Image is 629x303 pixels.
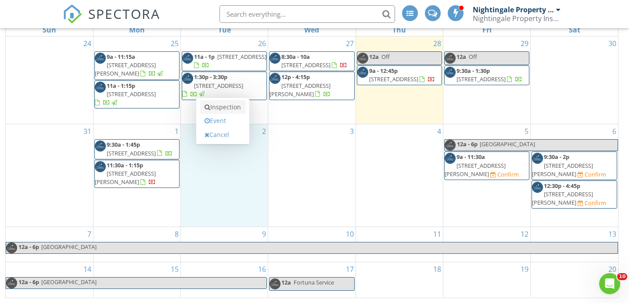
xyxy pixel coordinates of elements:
[63,4,82,24] img: The Best Home Inspection Software - Spectora
[269,51,354,71] a: 8:30a - 10a [STREET_ADDRESS]
[6,227,93,262] td: Go to September 7, 2025
[532,190,593,206] span: [STREET_ADDRESS][PERSON_NAME]
[256,262,268,276] a: Go to September 16, 2025
[369,67,398,75] span: 9a - 12:45p
[356,227,443,262] td: Go to September 11, 2025
[456,53,466,61] span: 12a
[95,53,164,77] a: 9a - 11:15a [STREET_ADDRESS][PERSON_NAME]
[431,227,443,241] a: Go to September 11, 2025
[270,82,331,98] span: [STREET_ADDRESS][PERSON_NAME]
[607,262,618,276] a: Go to September 20, 2025
[391,24,408,36] a: Thursday
[302,24,321,36] a: Wednesday
[356,262,443,297] td: Go to September 18, 2025
[445,153,456,164] img: dark_logo.jpg
[445,67,456,78] img: dark_logo.jpg
[18,242,40,253] span: 12a - 6p
[93,262,180,297] td: Go to September 15, 2025
[473,5,554,14] div: Nightingale Property Inspections .
[531,227,618,262] td: Go to September 13, 2025
[531,36,618,124] td: Go to August 30, 2025
[578,199,606,207] a: Confirm
[348,124,356,138] a: Go to September 3, 2025
[480,140,535,148] span: [GEOGRAPHIC_DATA]
[107,53,135,61] span: 9a - 11:15a
[532,153,543,164] img: dark_logo.jpg
[95,141,106,151] img: dark_logo.jpg
[357,53,368,64] img: dark_logo.jpg
[445,53,456,64] img: dark_logo.jpg
[181,36,268,124] td: Go to August 26, 2025
[344,262,356,276] a: Go to September 17, 2025
[281,61,331,69] span: [STREET_ADDRESS]
[519,36,530,50] a: Go to August 29, 2025
[532,182,593,206] a: 12:30p - 4:45p [STREET_ADDRESS][PERSON_NAME]
[444,151,529,180] a: 9a - 11:30a [STREET_ADDRESS][PERSON_NAME] Confirm
[200,100,245,114] a: Inspection
[481,24,493,36] a: Friday
[6,278,17,289] img: dark_logo.jpg
[182,51,267,71] a: 11a - 1p [STREET_ADDRESS]
[519,227,530,241] a: Go to September 12, 2025
[456,67,522,83] a: 9:30a - 1:30p [STREET_ADDRESS]
[6,262,93,297] td: Go to September 14, 2025
[445,162,506,178] span: [STREET_ADDRESS][PERSON_NAME]
[95,82,156,106] a: 11a - 1:15p [STREET_ADDRESS]
[444,65,529,85] a: 9:30a - 1:30p [STREET_ADDRESS]
[270,73,280,84] img: dark_logo.jpg
[6,36,93,124] td: Go to August 24, 2025
[369,67,435,83] a: 9a - 12:45p [STREET_ADDRESS]
[443,124,530,227] td: Go to September 5, 2025
[281,53,310,61] span: 8:30a - 10a
[173,124,180,138] a: Go to September 1, 2025
[63,12,160,30] a: SPECTORA
[294,278,334,286] span: Fortuna Service
[194,82,243,90] span: [STREET_ADDRESS]
[41,243,97,251] span: [GEOGRAPHIC_DATA]
[456,153,485,161] span: 9a - 11:30a
[107,90,156,98] span: [STREET_ADDRESS]
[182,72,267,100] a: 1:30p - 3:30p [STREET_ADDRESS]
[6,242,17,253] img: dark_logo.jpg
[181,227,268,262] td: Go to September 9, 2025
[194,53,266,69] a: 11a - 1p [STREET_ADDRESS]
[532,180,617,209] a: 12:30p - 4:45p [STREET_ADDRESS][PERSON_NAME] Confirm
[95,53,106,64] img: dark_logo.jpg
[445,140,456,151] img: dark_logo.jpg
[599,273,620,294] iframe: Intercom live chat
[445,153,506,177] a: 9a - 11:30a [STREET_ADDRESS][PERSON_NAME]
[169,36,180,50] a: Go to August 25, 2025
[95,161,106,172] img: dark_logo.jpg
[431,36,443,50] a: Go to August 28, 2025
[86,227,93,241] a: Go to September 7, 2025
[281,53,347,69] a: 8:30a - 10a [STREET_ADDRESS]
[217,53,266,61] span: [STREET_ADDRESS]
[181,124,268,227] td: Go to September 2, 2025
[369,75,418,83] span: [STREET_ADDRESS]
[268,262,356,297] td: Go to September 17, 2025
[544,153,569,161] span: 9:30a - 2p
[269,72,354,100] a: 12p - 4:15p [STREET_ADDRESS][PERSON_NAME]
[107,161,143,169] span: 11:30a - 1:15p
[88,4,160,23] span: SPECTORA
[443,262,530,297] td: Go to September 19, 2025
[531,124,618,227] td: Go to September 6, 2025
[41,278,97,286] span: [GEOGRAPHIC_DATA]
[532,151,617,180] a: 9:30a - 2p [STREET_ADDRESS][PERSON_NAME] Confirm
[169,262,180,276] a: Go to September 15, 2025
[268,124,356,227] td: Go to September 3, 2025
[270,73,331,97] a: 12p - 4:15p [STREET_ADDRESS][PERSON_NAME]
[281,278,291,286] span: 12a
[357,67,368,78] img: dark_logo.jpg
[95,170,156,186] span: [STREET_ADDRESS][PERSON_NAME]
[473,14,561,23] div: Nightingale Property Inspections
[356,124,443,227] td: Go to September 4, 2025
[523,124,530,138] a: Go to September 5, 2025
[268,227,356,262] td: Go to September 10, 2025
[93,227,180,262] td: Go to September 8, 2025
[532,162,593,178] span: [STREET_ADDRESS][PERSON_NAME]
[260,227,268,241] a: Go to September 9, 2025
[281,73,310,81] span: 12p - 4:15p
[194,73,227,81] span: 1:30p - 3:30p
[585,171,606,178] div: Confirm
